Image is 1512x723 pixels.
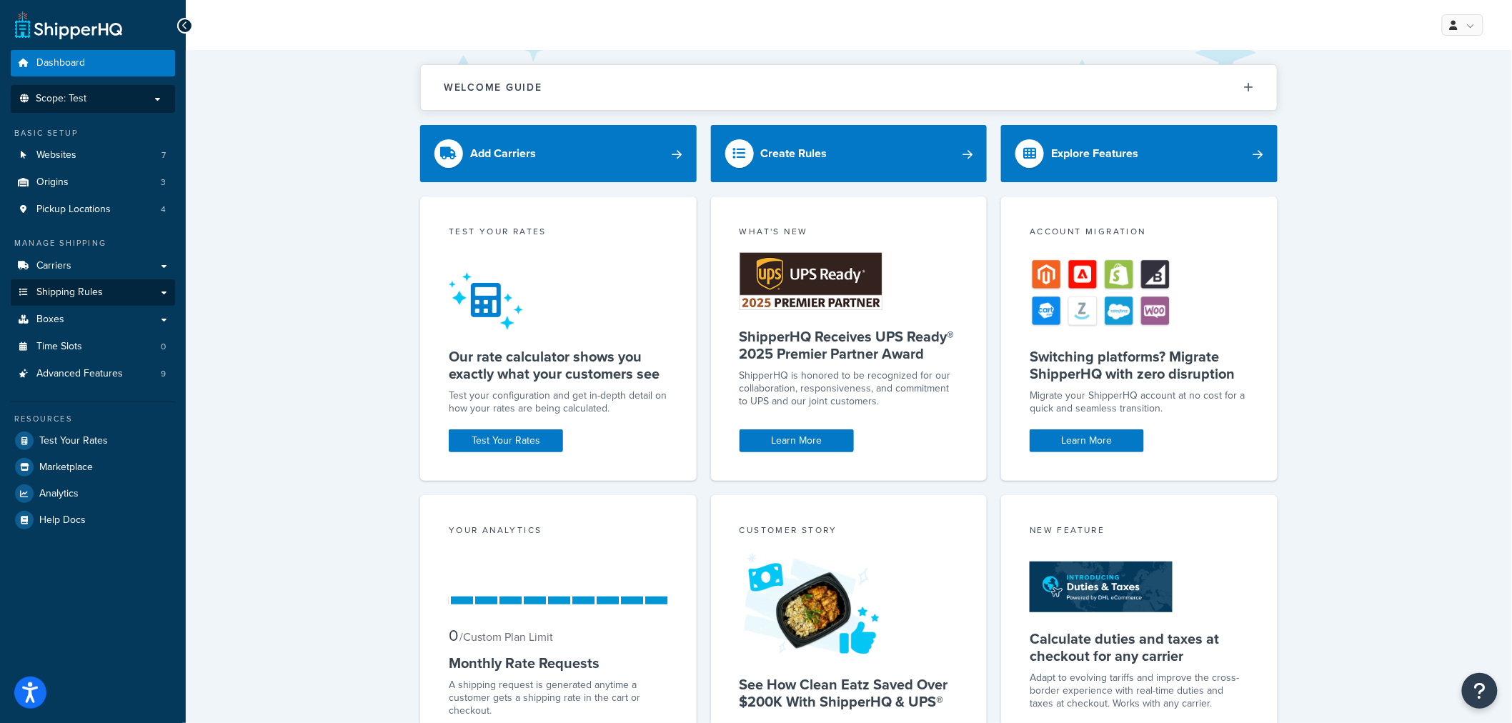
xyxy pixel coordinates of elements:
a: Help Docs [11,507,175,533]
span: Websites [36,149,76,161]
span: Carriers [36,260,71,272]
a: Test Your Rates [11,428,175,454]
div: Resources [11,413,175,425]
span: Scope: Test [36,93,86,105]
div: Basic Setup [11,127,175,139]
h5: Our rate calculator shows you exactly what your customers see [449,348,668,382]
span: Pickup Locations [36,204,111,216]
div: Explore Features [1051,144,1138,164]
a: Add Carriers [420,125,697,182]
li: Advanced Features [11,361,175,387]
small: / Custom Plan Limit [459,629,553,645]
li: Websites [11,142,175,169]
span: Test Your Rates [39,435,108,447]
span: 0 [449,624,458,647]
a: Marketplace [11,454,175,480]
h5: Monthly Rate Requests [449,654,668,672]
h5: ShipperHQ Receives UPS Ready® 2025 Premier Partner Award [740,328,959,362]
a: Boxes [11,306,175,333]
a: Origins3 [11,169,175,196]
a: Analytics [11,481,175,507]
li: Time Slots [11,334,175,360]
a: Dashboard [11,50,175,76]
span: Time Slots [36,341,82,353]
a: Shipping Rules [11,279,175,306]
p: Adapt to evolving tariffs and improve the cross-border experience with real-time duties and taxes... [1030,672,1249,710]
li: Pickup Locations [11,196,175,223]
a: Pickup Locations4 [11,196,175,223]
h5: Calculate duties and taxes at checkout for any carrier [1030,630,1249,664]
div: Manage Shipping [11,237,175,249]
div: What's New [740,225,959,241]
a: Create Rules [711,125,988,182]
span: Analytics [39,488,79,500]
span: Boxes [36,314,64,326]
div: Your Analytics [449,524,668,540]
a: Explore Features [1001,125,1278,182]
div: Add Carriers [470,144,536,164]
h2: Welcome Guide [444,82,542,93]
div: Test your rates [449,225,668,241]
span: Shipping Rules [36,286,103,299]
span: Advanced Features [36,368,123,380]
span: 0 [161,341,166,353]
div: Migrate your ShipperHQ account at no cost for a quick and seamless transition. [1030,389,1249,415]
a: Websites7 [11,142,175,169]
a: Carriers [11,253,175,279]
div: New Feature [1030,524,1249,540]
a: Learn More [1030,429,1144,452]
h5: See How Clean Eatz Saved Over $200K With ShipperHQ & UPS® [740,676,959,710]
a: Advanced Features9 [11,361,175,387]
div: Test your configuration and get in-depth detail on how your rates are being calculated. [449,389,668,415]
span: 4 [161,204,166,216]
span: 9 [161,368,166,380]
div: A shipping request is generated anytime a customer gets a shipping rate in the cart or checkout. [449,679,668,717]
li: Origins [11,169,175,196]
p: ShipperHQ is honored to be recognized for our collaboration, responsiveness, and commitment to UP... [740,369,959,408]
span: 7 [161,149,166,161]
div: Create Rules [761,144,827,164]
a: Learn More [740,429,854,452]
div: Customer Story [740,524,959,540]
span: Marketplace [39,462,93,474]
button: Welcome Guide [421,65,1277,110]
button: Open Resource Center [1462,673,1498,709]
span: Origins [36,176,69,189]
a: Time Slots0 [11,334,175,360]
h5: Switching platforms? Migrate ShipperHQ with zero disruption [1030,348,1249,382]
span: Dashboard [36,57,85,69]
a: Test Your Rates [449,429,563,452]
span: 3 [161,176,166,189]
span: Help Docs [39,514,86,527]
div: Account Migration [1030,225,1249,241]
